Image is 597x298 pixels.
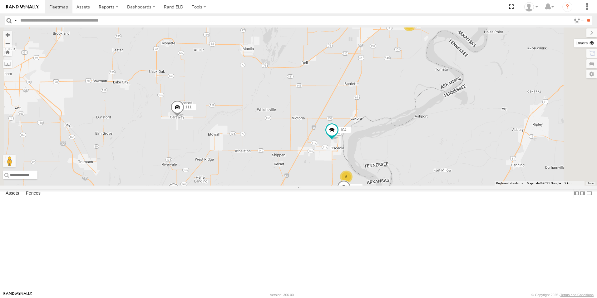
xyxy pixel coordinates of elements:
label: Hide Summary Table [586,189,592,198]
span: Map data ©2025 Google [527,181,561,185]
label: Search Query [13,16,18,25]
a: Visit our Website [3,292,32,298]
span: 2 km [565,181,571,185]
button: Zoom out [3,39,12,48]
span: 110 [352,185,358,189]
label: Search Filter Options [571,16,585,25]
button: Map Scale: 2 km per 32 pixels [563,181,585,186]
img: rand-logo.svg [6,5,39,9]
button: Zoom Home [3,48,12,56]
label: Map Settings [586,70,597,78]
span: 111 [185,105,192,109]
label: Fences [23,189,44,198]
label: Measure [3,59,12,68]
button: Drag Pegman onto the map to open Street View [3,155,16,167]
div: Version: 306.00 [270,293,294,297]
label: Assets [2,189,22,198]
button: Zoom in [3,31,12,39]
label: Dock Summary Table to the Right [580,189,586,198]
i: ? [562,2,572,12]
div: 5 [340,171,353,183]
button: Keyboard shortcuts [496,181,523,186]
a: Terms and Conditions [560,293,594,297]
label: Dock Summary Table to the Left [573,189,580,198]
div: Craig King [522,2,540,12]
div: © Copyright 2025 - [531,293,594,297]
span: 104 [340,128,346,132]
a: Terms (opens in new tab) [588,182,594,185]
